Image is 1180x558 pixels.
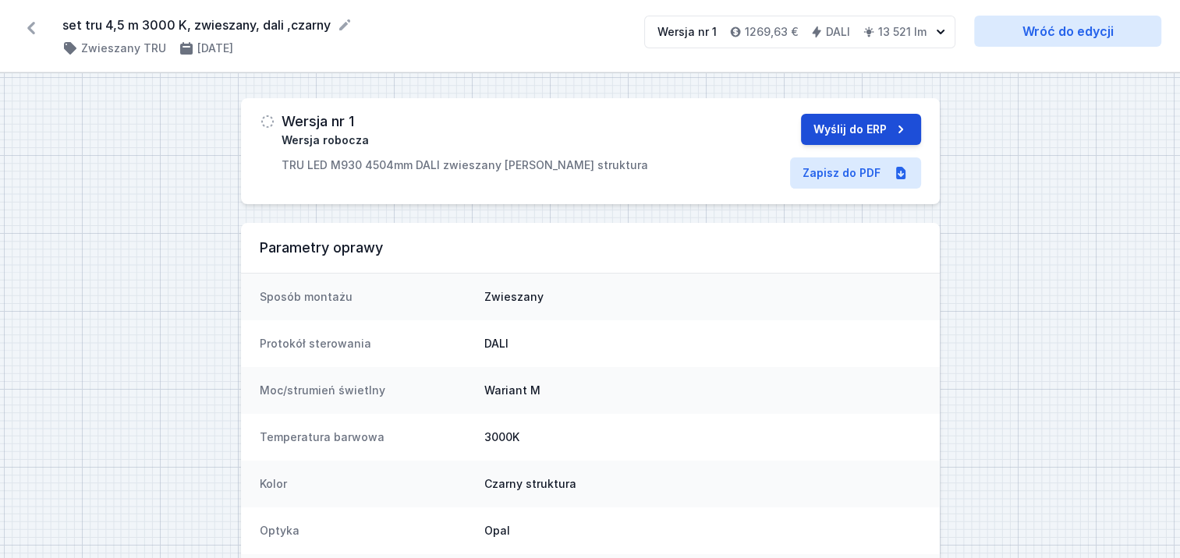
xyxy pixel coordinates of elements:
[801,114,921,145] button: Wyślij do ERP
[282,114,354,129] h3: Wersja nr 1
[484,429,921,445] dd: 3000K
[484,523,921,539] dd: Opal
[260,429,472,445] dt: Temperatura barwowa
[790,157,921,189] a: Zapisz do PDF
[197,41,233,56] h4: [DATE]
[282,132,369,148] span: Wersja robocza
[260,238,921,257] h3: Parametry oprawy
[260,289,472,305] dt: Sposób montażu
[826,24,850,40] h4: DALI
[337,17,353,33] button: Edytuj nazwę projektu
[484,476,921,492] dd: Czarny struktura
[260,383,472,398] dt: Moc/strumień świetlny
[745,24,798,40] h4: 1269,63 €
[282,157,648,173] p: TRU LED M930 4504mm DALI zwieszany [PERSON_NAME] struktura
[484,383,921,398] dd: Wariant M
[260,114,275,129] img: draft.svg
[484,336,921,351] dd: DALI
[657,24,717,40] div: Wersja nr 1
[644,16,955,48] button: Wersja nr 11269,63 €DALI13 521 lm
[62,16,625,34] form: set tru 4,5 m 3000 K, zwieszany, dali ,czarny
[81,41,166,56] h4: Zwieszany TRU
[878,24,927,40] h4: 13 521 lm
[260,523,472,539] dt: Optyka
[484,289,921,305] dd: Zwieszany
[260,476,472,492] dt: Kolor
[974,16,1161,47] a: Wróć do edycji
[260,336,472,351] dt: Protokół sterowania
